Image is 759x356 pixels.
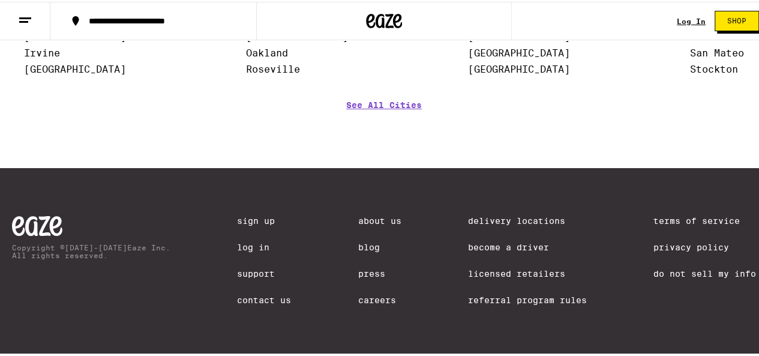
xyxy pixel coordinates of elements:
[653,267,756,277] a: Do Not Sell My Info
[237,294,291,303] a: Contact Us
[690,46,744,57] a: San Mateo
[358,267,401,277] a: Press
[246,46,288,57] a: Oakland
[24,62,126,73] a: [GEOGRAPHIC_DATA]
[468,214,587,224] a: Delivery Locations
[246,62,300,73] a: Roseville
[468,241,587,250] a: Become a Driver
[468,267,587,277] a: Licensed Retailers
[237,214,291,224] a: Sign Up
[358,294,401,303] a: Careers
[237,267,291,277] a: Support
[358,214,401,224] a: About Us
[468,46,570,57] a: [GEOGRAPHIC_DATA]
[237,241,291,250] a: Log In
[690,62,738,73] a: Stockton
[653,214,756,224] a: Terms of Service
[346,98,422,143] a: See All Cities
[677,16,706,23] a: Log In
[358,241,401,250] a: Blog
[653,241,756,250] a: Privacy Policy
[468,294,587,303] a: Referral Program Rules
[7,8,86,18] span: Hi. Need any help?
[12,242,170,258] p: Copyright © [DATE]-[DATE] Eaze Inc. All rights reserved.
[727,16,746,23] span: Shop
[468,62,570,73] a: [GEOGRAPHIC_DATA]
[715,9,759,29] button: Shop
[24,46,60,57] a: Irvine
